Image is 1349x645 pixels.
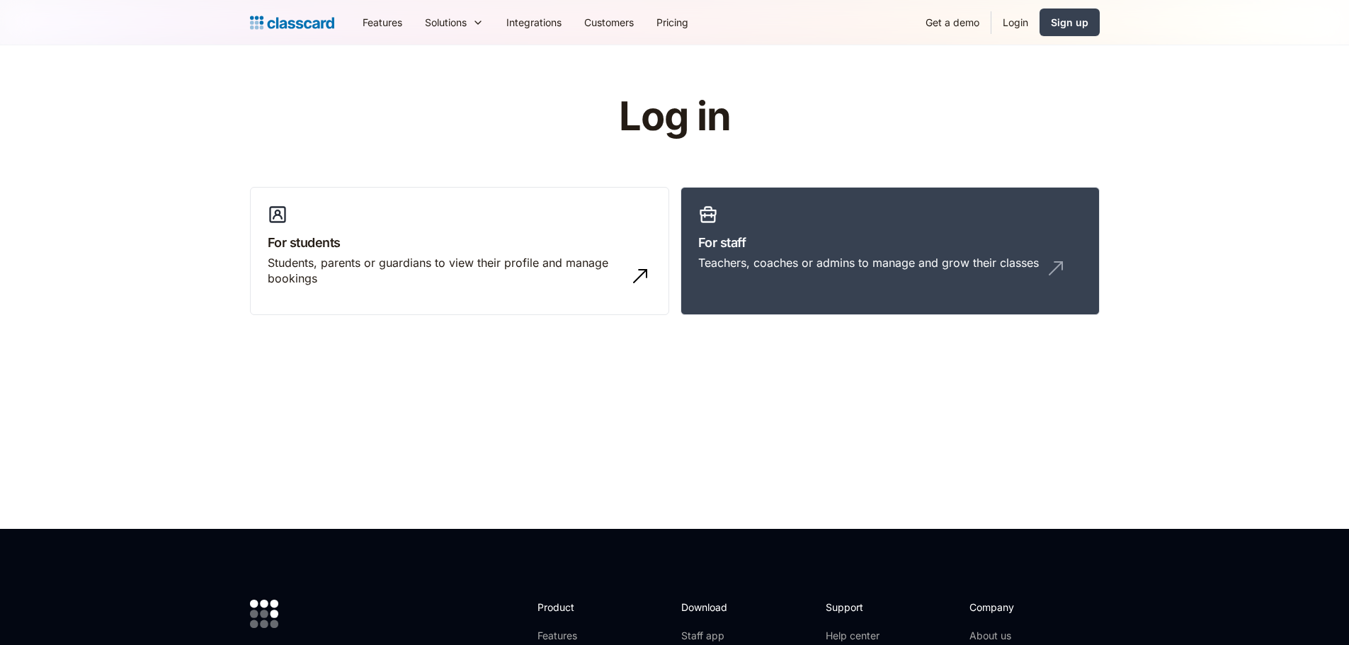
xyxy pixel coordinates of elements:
[969,629,1064,643] a: About us
[826,600,883,615] h2: Support
[250,187,669,316] a: For studentsStudents, parents or guardians to view their profile and manage bookings
[645,6,700,38] a: Pricing
[537,600,613,615] h2: Product
[991,6,1040,38] a: Login
[698,233,1082,252] h3: For staff
[914,6,991,38] a: Get a demo
[414,6,495,38] div: Solutions
[698,255,1039,270] div: Teachers, coaches or admins to manage and grow their classes
[681,600,739,615] h2: Download
[250,13,334,33] a: Logo
[681,187,1100,316] a: For staffTeachers, coaches or admins to manage and grow their classes
[681,629,739,643] a: Staff app
[1051,15,1088,30] div: Sign up
[425,15,467,30] div: Solutions
[537,629,613,643] a: Features
[826,629,883,643] a: Help center
[573,6,645,38] a: Customers
[268,255,623,287] div: Students, parents or guardians to view their profile and manage bookings
[1040,8,1100,36] a: Sign up
[969,600,1064,615] h2: Company
[351,6,414,38] a: Features
[450,95,899,139] h1: Log in
[495,6,573,38] a: Integrations
[268,233,651,252] h3: For students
